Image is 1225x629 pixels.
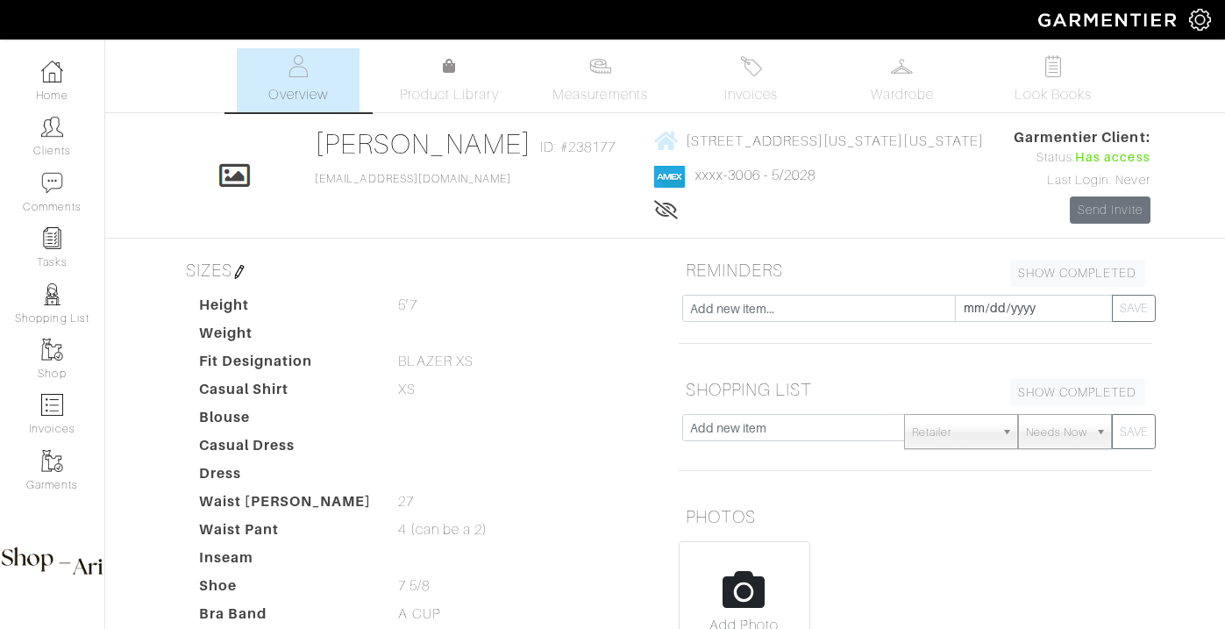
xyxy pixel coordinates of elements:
[237,48,360,112] a: Overview
[186,379,386,407] dt: Casual Shirt
[288,55,310,77] img: basicinfo-40fd8af6dae0f16599ec9e87c0ef1c0a1fdea2edbe929e3d69a839185d80c458.svg
[232,265,246,279] img: pen-cf24a1663064a2ec1b9c1bd2387e9de7a2fa800b781884d57f21acf72779bad2.png
[186,351,386,379] dt: Fit Designation
[540,137,616,158] span: ID: #238177
[186,519,386,547] dt: Waist Pant
[398,351,473,372] span: BLAZER XS
[679,372,1152,407] h5: SHOPPING LIST
[679,253,1152,288] h5: REMINDERS
[398,575,429,597] span: 7.5/8
[1026,415,1087,450] span: Needs Now
[315,128,531,160] a: [PERSON_NAME]
[891,55,913,77] img: wardrobe-487a4870c1b7c33e795ec22d11cfc2ed9d08956e64fb3008fe2437562e282088.svg
[179,253,652,288] h5: SIZES
[841,48,964,112] a: Wardrobe
[41,339,63,361] img: garments-icon-b7da505a4dc4fd61783c78ac3ca0ef83fa9d6f193b1c9dc38574b1d14d53ca28.png
[589,55,611,77] img: measurements-466bbee1fd09ba9460f595b01e5d73f9e2bff037440d3c8f018324cb6cdf7a4a.svg
[654,166,685,188] img: american_express-1200034d2e149cdf2cc7894a33a747db654cf6f8355cb502592f1d228b2ac700.png
[679,499,1152,534] h5: PHOTOS
[686,132,984,148] span: [STREET_ADDRESS][US_STATE][US_STATE]
[41,283,63,305] img: stylists-icon-eb353228a002819b7ec25b43dbf5f0378dd9e0616d9560372ff212230b889e62.png
[1029,4,1189,35] img: garmentier-logo-header-white-b43fb05a5012e4ada735d5af1a66efaba907eab6374d6393d1fbf88cb4ef424d.png
[871,84,934,105] span: Wardrobe
[1010,379,1145,406] a: SHOW COMPLETED
[740,55,762,77] img: orders-27d20c2124de7fd6de4e0e44c1d41de31381a507db9b33961299e4e07d508b8c.svg
[1014,148,1150,168] div: Status:
[186,295,386,323] dt: Height
[682,414,906,441] input: Add new item
[695,168,815,183] a: xxxx-3006 - 5/2028
[690,48,813,112] a: Invoices
[552,84,648,105] span: Measurements
[398,491,414,512] span: 27
[268,84,327,105] span: Overview
[315,173,511,185] a: [EMAIL_ADDRESS][DOMAIN_NAME]
[186,407,386,435] dt: Blouse
[41,61,63,82] img: dashboard-icon-dbcd8f5a0b271acd01030246c82b418ddd0df26cd7fceb0bd07c9910d44c42f6.png
[682,295,956,322] input: Add new item...
[186,575,386,604] dt: Shoe
[912,415,994,450] span: Retailer
[1112,414,1156,449] button: SAVE
[1075,148,1150,168] span: Has access
[41,116,63,138] img: clients-icon-6bae9207a08558b7cb47a8932f037763ab4055f8c8b6bfacd5dc20c3e0201464.png
[398,519,488,540] span: 4 (can be a 2)
[1010,260,1145,287] a: SHOW COMPLETED
[41,172,63,194] img: comment-icon-a0a6a9ef722e966f86d9cbdc48e553b5cf19dbc54f86b18d962a5391bc8f6eb6.png
[992,48,1115,112] a: Look Books
[186,435,386,463] dt: Casual Dress
[1042,55,1064,77] img: todo-9ac3debb85659649dc8f770b8b6100bb5dab4b48dedcbae339e5042a72dfd3cc.svg
[388,56,510,105] a: Product Library
[1014,127,1150,148] span: Garmentier Client:
[724,84,778,105] span: Invoices
[538,48,662,112] a: Measurements
[398,379,416,400] span: XS
[398,604,439,625] span: A CUP
[1070,197,1150,224] a: Send Invite
[400,84,499,105] span: Product Library
[398,295,417,316] span: 5’7
[41,394,63,416] img: orders-icon-0abe47150d42831381b5fb84f609e132dff9fe21cb692f30cb5eec754e2cba89.png
[186,491,386,519] dt: Waist [PERSON_NAME]
[41,450,63,472] img: garments-icon-b7da505a4dc4fd61783c78ac3ca0ef83fa9d6f193b1c9dc38574b1d14d53ca28.png
[41,227,63,249] img: reminder-icon-8004d30b9f0a5d33ae49ab947aed9ed385cf756f9e5892f1edd6e32f2345188e.png
[1112,295,1156,322] button: SAVE
[186,323,386,351] dt: Weight
[654,130,984,152] a: [STREET_ADDRESS][US_STATE][US_STATE]
[1189,9,1211,31] img: gear-icon-white-bd11855cb880d31180b6d7d6211b90ccbf57a29d726f0c71d8c61bd08dd39cc2.png
[1014,171,1150,190] div: Last Login: Never
[186,463,386,491] dt: Dress
[1015,84,1093,105] span: Look Books
[186,547,386,575] dt: Inseam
